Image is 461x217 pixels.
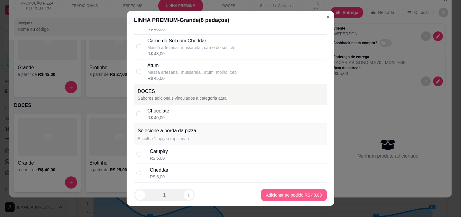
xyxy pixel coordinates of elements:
[147,51,234,57] div: R$ 48,00
[138,127,196,134] p: Selecione a borda da pizza
[163,191,166,199] p: 1
[147,62,237,69] div: Atum
[147,107,169,115] div: Chocolate
[184,190,194,200] button: increase-product-quantity
[147,75,237,81] div: R$ 45,00
[150,155,168,161] div: R$ 5,00
[134,16,327,24] div: LINHA PREMIUM - Grande ( 8 pedaços)
[150,174,168,180] div: R$ 5,00
[323,12,333,22] button: Close
[138,95,323,101] p: Sabores adicionais vinculados à categoria atual
[147,37,234,44] div: Carne do Sol com Cheddar
[261,189,327,201] button: Adicionar ao pedido R$ 48,00
[150,148,168,155] div: Catupiry
[135,190,145,200] button: decrease-product-quantity
[147,115,169,121] div: R$ 40,00
[147,44,234,51] div: Massa artesanal, mussarela , carne do sol, ch
[138,136,196,142] p: Escolha 1 opção (opcional)
[138,88,323,95] p: DOCES
[150,166,168,174] div: Cheddar
[147,69,237,75] div: Massa artesanal, mussarela , atum, molho, ceb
